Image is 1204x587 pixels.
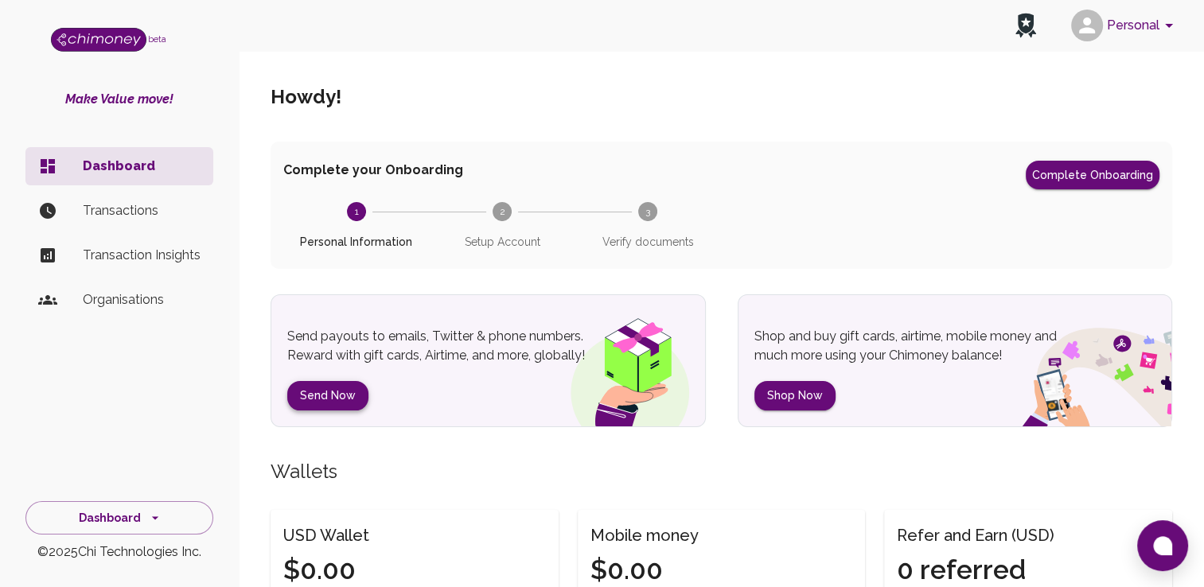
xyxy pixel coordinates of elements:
[271,84,341,110] h5: Howdy !
[51,28,146,52] img: Logo
[897,554,1054,587] h4: 0 referred
[1026,161,1159,189] button: Complete Onboarding
[283,523,369,548] h6: USD Wallet
[283,161,463,189] span: Complete your Onboarding
[499,206,505,217] text: 2
[25,501,213,535] button: Dashboard
[1137,520,1188,571] button: Open chat window
[83,157,201,176] p: Dashboard
[980,310,1171,426] img: social spend
[435,234,568,250] span: Setup Account
[287,381,368,410] button: Send Now
[590,554,699,587] h4: $0.00
[83,246,201,265] p: Transaction Insights
[271,459,1172,484] h5: Wallets
[582,234,715,250] span: Verify documents
[354,206,358,217] text: 1
[542,307,705,426] img: gift box
[148,34,166,44] span: beta
[754,381,836,410] button: Shop Now
[590,523,699,548] h6: Mobile money
[83,201,201,220] p: Transactions
[287,327,621,365] p: Send payouts to emails, Twitter & phone numbers. Reward with gift cards, Airtime, and more, globa...
[283,554,369,587] h4: $0.00
[83,290,201,309] p: Organisations
[1065,5,1185,46] button: account of current user
[897,523,1054,548] h6: Refer and Earn (USD)
[290,234,423,250] span: Personal Information
[754,327,1089,365] p: Shop and buy gift cards, airtime, mobile money and much more using your Chimoney balance!
[645,206,650,217] text: 3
